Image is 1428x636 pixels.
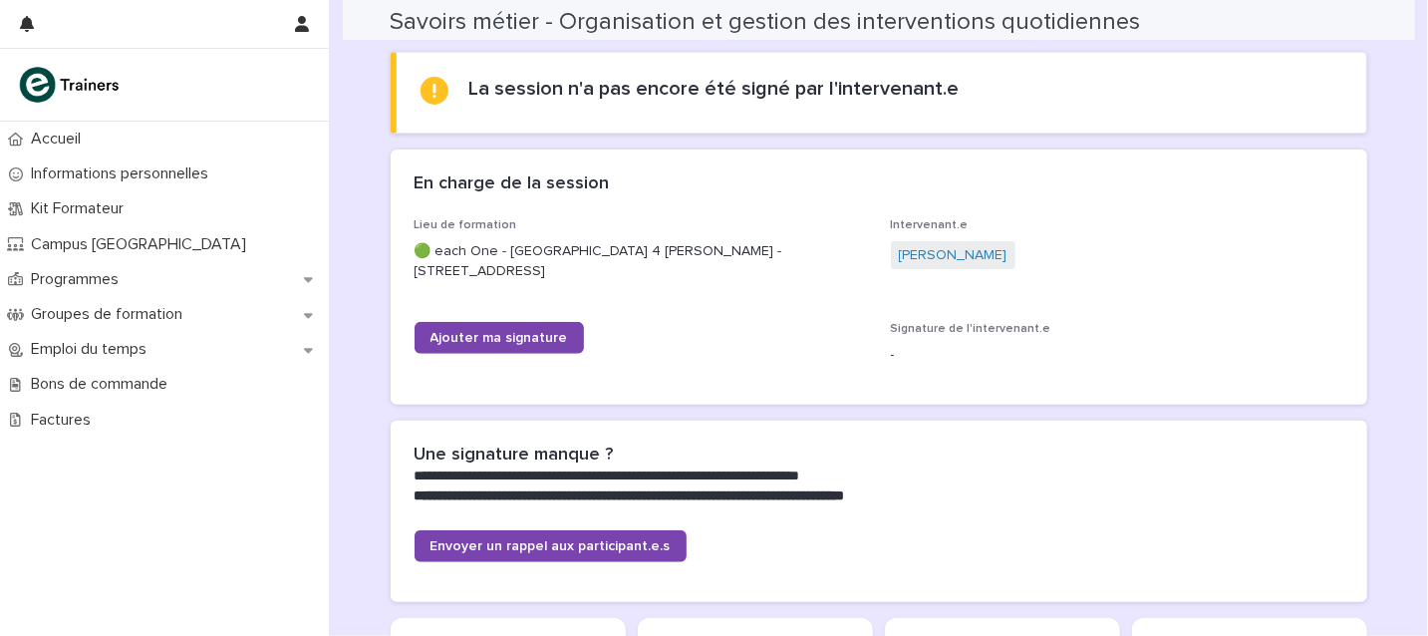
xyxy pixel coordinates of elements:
[391,8,1141,37] h2: Savoirs métier - Organisation et gestion des interventions quotidiennes
[415,219,517,231] span: Lieu de formation
[899,245,1007,266] a: [PERSON_NAME]
[415,445,614,467] h2: Une signature manque ?
[891,323,1051,335] span: Signature de l'intervenant.e
[16,65,126,105] img: K0CqGN7SDeD6s4JG8KQk
[415,322,584,354] a: Ajouter ma signature
[468,77,959,101] h2: La session n'a pas encore été signé par l'intervenant.e
[23,375,183,394] p: Bons de commande
[23,164,224,183] p: Informations personnelles
[415,241,867,283] p: 🟢 each One - [GEOGRAPHIC_DATA] 4 [PERSON_NAME] - [STREET_ADDRESS]
[415,530,687,562] a: Envoyer un rappel aux participant.e.s
[891,345,1343,366] p: -
[23,411,107,430] p: Factures
[23,235,262,254] p: Campus [GEOGRAPHIC_DATA]
[23,130,97,149] p: Accueil
[23,270,135,289] p: Programmes
[23,305,198,324] p: Groupes de formation
[23,199,140,218] p: Kit Formateur
[430,331,568,345] span: Ajouter ma signature
[415,173,610,195] h2: En charge de la session
[430,539,671,553] span: Envoyer un rappel aux participant.e.s
[891,219,969,231] span: Intervenant.e
[23,340,162,359] p: Emploi du temps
